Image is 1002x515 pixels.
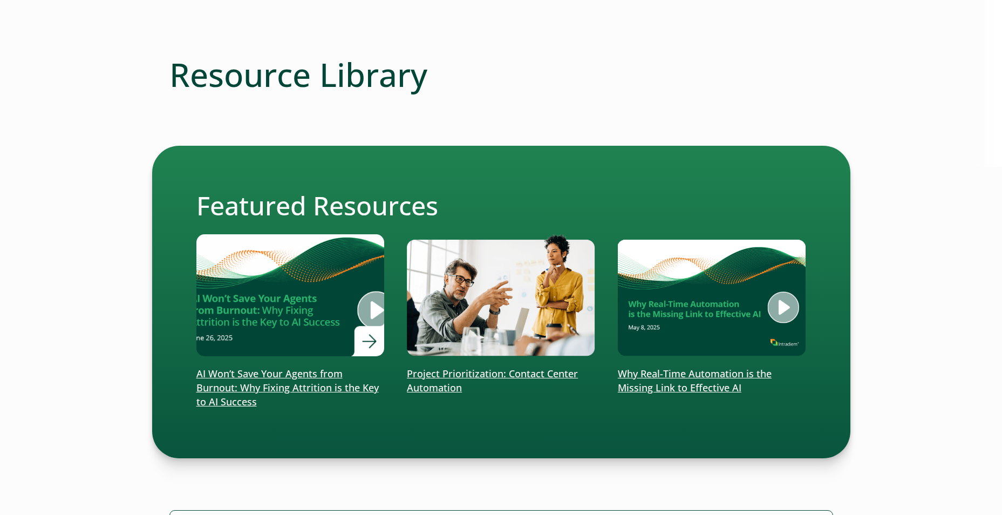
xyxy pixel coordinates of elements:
[618,367,806,395] p: Why Real-Time Automation is the Missing Link to Effective AI
[407,367,595,395] p: Project Prioritization: Contact Center Automation
[618,234,806,395] a: Why Real-Time Automation is the Missing Link to Effective AI
[196,234,385,409] a: AI Won’t Save Your Agents from Burnout: Why Fixing Attrition is the Key to AI Success
[169,55,833,94] h1: Resource Library
[196,367,385,409] p: AI Won’t Save Your Agents from Burnout: Why Fixing Attrition is the Key to AI Success
[407,234,595,395] a: Project Prioritization: Contact Center Automation
[196,190,806,221] h2: Featured Resources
